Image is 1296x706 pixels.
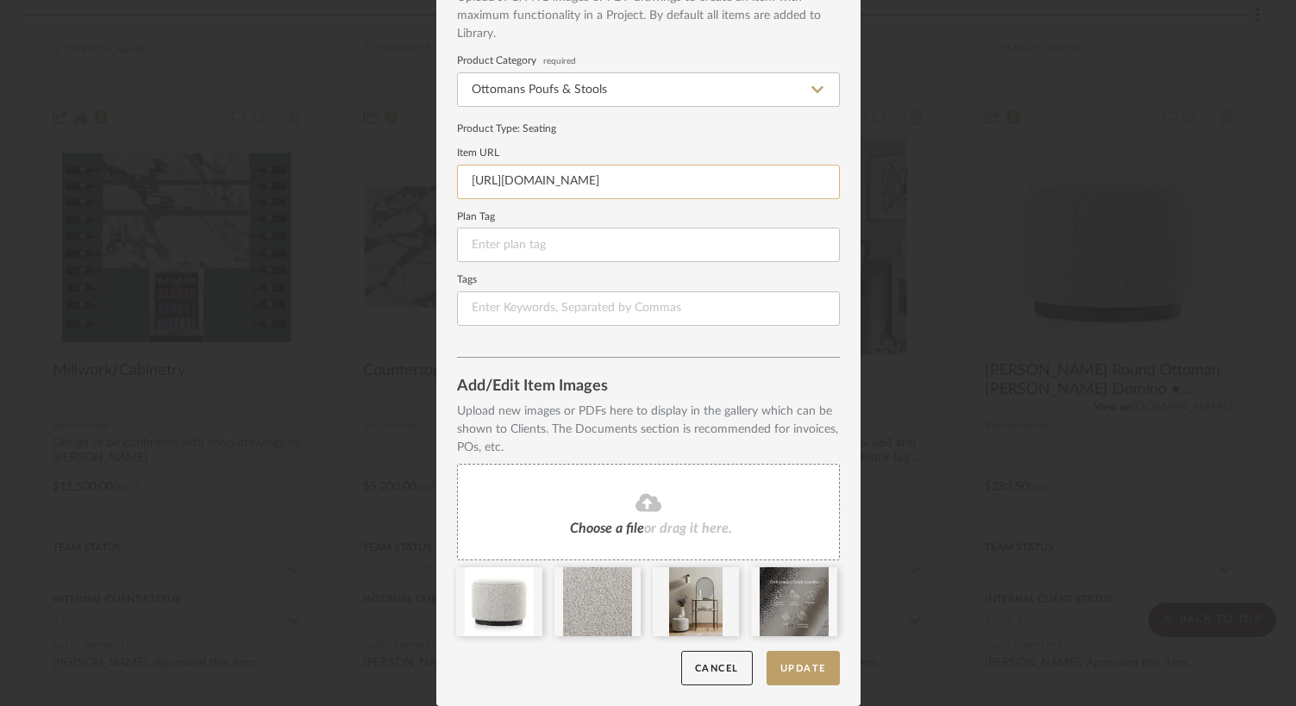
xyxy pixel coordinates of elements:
[457,378,840,396] div: Add/Edit Item Images
[767,651,840,686] button: Update
[457,121,840,136] div: Product Type
[543,58,576,65] span: required
[457,403,840,457] div: Upload new images or PDFs here to display in the gallery which can be shown to Clients. The Docum...
[457,213,840,222] label: Plan Tag
[457,165,840,199] input: Enter URL
[457,291,840,326] input: Enter Keywords, Separated by Commas
[457,276,840,284] label: Tags
[644,522,732,535] span: or drag it here.
[457,228,840,262] input: Enter plan tag
[457,72,840,107] input: Type a category to search and select
[681,651,753,686] button: Cancel
[457,149,840,158] label: Item URL
[570,522,644,535] span: Choose a file
[457,57,840,66] label: Product Category
[517,123,556,134] span: : Seating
